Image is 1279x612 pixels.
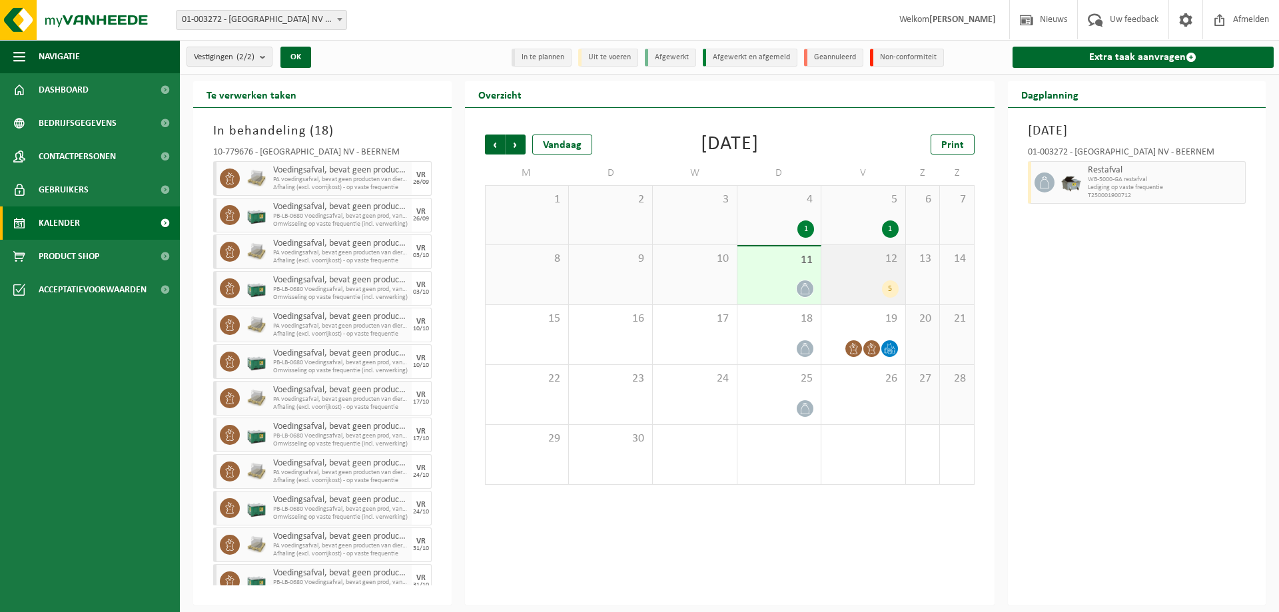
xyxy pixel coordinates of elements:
[39,273,147,306] span: Acceptatievoorwaarden
[273,294,408,302] span: Omwisseling op vaste frequentie (incl. verwerking)
[578,49,638,67] li: Uit te voeren
[246,461,266,481] img: LP-PA-00000-WDN-11
[39,140,116,173] span: Contactpersonen
[314,125,329,138] span: 18
[947,192,967,207] span: 7
[913,252,933,266] span: 13
[416,354,426,362] div: VR
[236,53,254,61] count: (2/2)
[273,432,408,440] span: PB-LB-0680 Voedingsafval, bevat geen prod, van dierl oorspr
[416,281,426,289] div: VR
[416,208,426,216] div: VR
[176,10,347,30] span: 01-003272 - BELGOSUC NV - BEERNEM
[701,135,759,154] div: [DATE]
[39,107,117,140] span: Bedrijfsgegevens
[273,396,408,404] span: PA voedingsafval, bevat geen producten van dierlijke oorspr,
[416,318,426,326] div: VR
[485,161,569,185] td: M
[913,192,933,207] span: 6
[273,440,408,448] span: Omwisseling op vaste frequentie (incl. verwerking)
[659,372,729,386] span: 24
[213,121,432,141] h3: In behandeling ( )
[246,205,266,225] img: PB-LB-0680-HPE-GN-01
[273,469,408,477] span: PA voedingsafval, bevat geen producten van dierlijke oorspr,
[828,312,898,326] span: 19
[947,252,967,266] span: 14
[273,513,408,521] span: Omwisseling op vaste frequentie (incl. verwerking)
[492,372,562,386] span: 22
[413,472,429,479] div: 24/10
[1013,47,1274,68] a: Extra taak aanvragen
[870,49,944,67] li: Non-conformiteit
[416,464,426,472] div: VR
[273,249,408,257] span: PA voedingsafval, bevat geen producten van dierlijke oorspr,
[416,537,426,545] div: VR
[416,391,426,399] div: VR
[273,367,408,375] span: Omwisseling op vaste frequentie (incl. verwerking)
[413,545,429,552] div: 31/10
[273,568,408,579] span: Voedingsafval, bevat geen producten van dierlijke oorsprong, gemengde verpakking (exclusief glas)
[931,135,975,154] a: Print
[39,206,80,240] span: Kalender
[882,280,899,298] div: 5
[1088,192,1242,200] span: T250001900712
[413,252,429,259] div: 03/10
[213,148,432,161] div: 10-779676 - [GEOGRAPHIC_DATA] NV - BEERNEM
[882,220,899,238] div: 1
[273,531,408,542] span: Voedingsafval, bevat geen producten van dierlijke oorsprong, gemengde verpakking (exclusief glas)
[246,352,266,372] img: PB-LB-0680-HPE-GN-01
[39,40,80,73] span: Navigatie
[744,192,814,207] span: 4
[246,278,266,298] img: PB-LB-0680-HPE-GN-01
[273,505,408,513] span: PB-LB-0680 Voedingsafval, bevat geen prod, van dierl oorspr
[797,220,814,238] div: 1
[929,15,996,25] strong: [PERSON_NAME]
[193,81,310,107] h2: Te verwerken taken
[273,275,408,286] span: Voedingsafval, bevat geen producten van dierlijke oorsprong, gemengde verpakking (exclusief glas)
[576,312,645,326] span: 16
[273,286,408,294] span: PB-LB-0680 Voedingsafval, bevat geen prod, van dierl oorspr
[246,535,266,555] img: LP-PA-00000-WDN-11
[280,47,311,68] button: OK
[194,47,254,67] span: Vestigingen
[413,289,429,296] div: 03/10
[913,372,933,386] span: 27
[804,49,863,67] li: Geannuleerd
[659,192,729,207] span: 3
[1008,81,1092,107] h2: Dagplanning
[744,312,814,326] span: 18
[576,372,645,386] span: 23
[273,542,408,550] span: PA voedingsafval, bevat geen producten van dierlijke oorspr,
[177,11,346,29] span: 01-003272 - BELGOSUC NV - BEERNEM
[413,509,429,515] div: 24/10
[39,73,89,107] span: Dashboard
[659,312,729,326] span: 17
[273,579,408,587] span: PB-LB-0680 Voedingsafval, bevat geen prod, van dierl oorspr
[913,312,933,326] span: 20
[653,161,737,185] td: W
[576,252,645,266] span: 9
[413,326,429,332] div: 10/10
[413,216,429,222] div: 26/09
[39,240,99,273] span: Product Shop
[273,550,408,558] span: Afhaling (excl. voorrijkost) - op vaste frequentie
[532,135,592,154] div: Vandaag
[413,436,429,442] div: 17/10
[744,253,814,268] span: 11
[1088,176,1242,184] span: WB-5000-GA restafval
[906,161,940,185] td: Z
[273,202,408,212] span: Voedingsafval, bevat geen producten van dierlijke oorsprong, gemengde verpakking (exclusief glas)
[416,244,426,252] div: VR
[821,161,905,185] td: V
[703,49,797,67] li: Afgewerkt en afgemeld
[246,168,266,188] img: LP-PA-00000-WDN-11
[246,388,266,408] img: LP-PA-00000-WDN-11
[246,425,266,445] img: PB-LB-0680-HPE-GN-01
[1088,165,1242,176] span: Restafval
[506,135,526,154] span: Volgende
[273,477,408,485] span: Afhaling (excl. voorrijkost) - op vaste frequentie
[744,372,814,386] span: 25
[246,242,266,262] img: LP-PA-00000-WDN-11
[246,571,266,591] img: PB-LB-0680-HPE-GN-01
[1028,148,1246,161] div: 01-003272 - [GEOGRAPHIC_DATA] NV - BEERNEM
